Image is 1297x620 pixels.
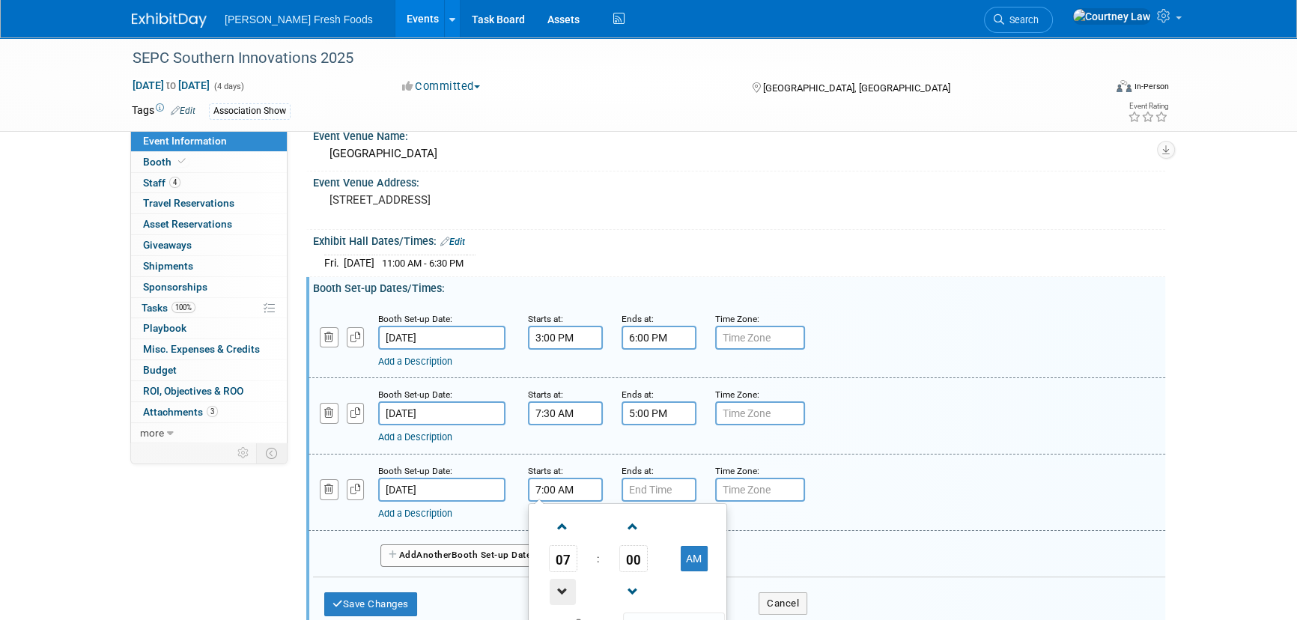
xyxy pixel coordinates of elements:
input: End Time [622,401,696,425]
button: Save Changes [324,592,417,616]
span: (4 days) [213,82,244,91]
pre: [STREET_ADDRESS] [329,193,651,207]
span: Search [1004,14,1039,25]
span: Event Information [143,135,227,147]
a: Travel Reservations [131,193,287,213]
input: Time Zone [715,401,805,425]
small: Booth Set-up Date: [378,466,452,476]
span: 4 [169,177,180,188]
span: Staff [143,177,180,189]
div: SEPC Southern Innovations 2025 [127,45,1081,72]
span: [GEOGRAPHIC_DATA], [GEOGRAPHIC_DATA] [762,82,950,94]
input: Date [378,401,505,425]
div: Event Venue Name: [313,125,1165,144]
span: Misc. Expenses & Credits [143,343,260,355]
input: End Time [622,478,696,502]
input: Date [378,478,505,502]
td: Tags [132,103,195,120]
span: Sponsorships [143,281,207,293]
a: Tasks100% [131,298,287,318]
div: Event Format [1015,78,1169,100]
span: 3 [207,406,218,417]
button: Committed [397,79,486,94]
span: Pick Hour [549,545,577,572]
span: Giveaways [143,239,192,251]
input: Time Zone [715,478,805,502]
small: Time Zone: [715,314,759,324]
img: Format-Inperson.png [1117,80,1132,92]
small: Ends at: [622,466,654,476]
span: Attachments [143,406,218,418]
a: Booth [131,152,287,172]
img: ExhibitDay [132,13,207,28]
a: Misc. Expenses & Credits [131,339,287,359]
div: [GEOGRAPHIC_DATA] [324,142,1154,165]
div: Event Venue Address: [313,171,1165,190]
span: Another [416,550,452,560]
div: Exhibit Hall Dates/Times: [313,230,1165,249]
div: Event Rating [1128,103,1168,110]
button: AM [681,546,708,571]
span: Asset Reservations [143,218,232,230]
span: to [164,79,178,91]
span: [DATE] [DATE] [132,79,210,92]
a: Asset Reservations [131,214,287,234]
small: Ends at: [622,314,654,324]
div: Association Show [209,103,291,119]
a: Increment Hour [549,507,577,545]
input: Start Time [528,401,603,425]
span: [PERSON_NAME] Fresh Foods [225,13,373,25]
a: ROI, Objectives & ROO [131,381,287,401]
button: Cancel [759,592,807,615]
span: Playbook [143,322,186,334]
span: Pick Minute [619,545,648,572]
td: Personalize Event Tab Strip [231,443,257,463]
input: Start Time [528,326,603,350]
small: Ends at: [622,389,654,400]
a: Edit [440,237,465,247]
a: Budget [131,360,287,380]
a: Add a Description [378,431,452,443]
a: Increment Minute [619,507,648,545]
a: Decrement Minute [619,572,648,610]
td: [DATE] [344,255,374,271]
a: Playbook [131,318,287,338]
td: : [594,545,602,572]
small: Starts at: [528,389,563,400]
span: 100% [171,302,195,313]
input: Date [378,326,505,350]
span: Shipments [143,260,193,272]
a: Event Information [131,131,287,151]
small: Booth Set-up Date: [378,314,452,324]
small: Time Zone: [715,466,759,476]
a: Search [984,7,1053,33]
a: Attachments3 [131,402,287,422]
a: Shipments [131,256,287,276]
small: Starts at: [528,466,563,476]
input: Start Time [528,478,603,502]
span: Travel Reservations [143,197,234,209]
td: Toggle Event Tabs [257,443,288,463]
small: Starts at: [528,314,563,324]
span: Booth [143,156,189,168]
span: Tasks [142,302,195,314]
img: Courtney Law [1072,8,1151,25]
span: more [140,427,164,439]
a: Giveaways [131,235,287,255]
td: Fri. [324,255,344,271]
a: Sponsorships [131,277,287,297]
a: Decrement Hour [549,572,577,610]
a: more [131,423,287,443]
div: Booth Set-up Dates/Times: [313,277,1165,296]
input: End Time [622,326,696,350]
a: Add a Description [378,356,452,367]
a: Staff4 [131,173,287,193]
a: Add a Description [378,508,452,519]
small: Booth Set-up Date: [378,389,452,400]
small: Time Zone: [715,389,759,400]
span: 11:00 AM - 6:30 PM [382,258,464,269]
span: Budget [143,364,177,376]
button: AddAnotherBooth Set-up Date [380,544,539,567]
span: ROI, Objectives & ROO [143,385,243,397]
input: Time Zone [715,326,805,350]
